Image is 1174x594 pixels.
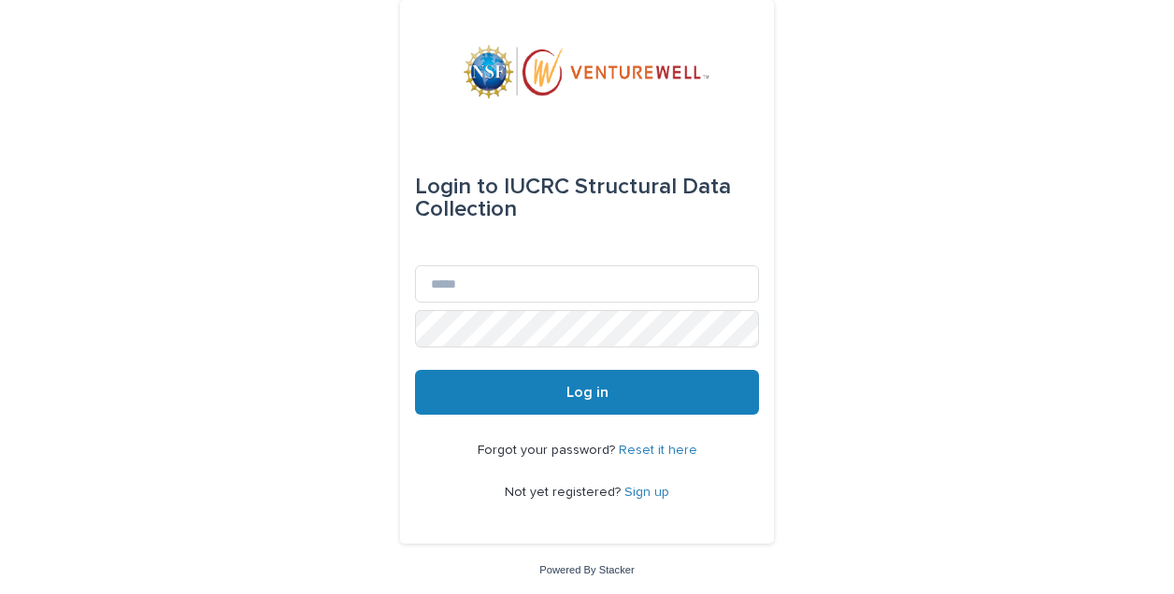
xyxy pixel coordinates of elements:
div: IUCRC Structural Data Collection [415,161,759,235]
img: mWhVGmOKROS2pZaMU8FQ [464,45,710,101]
span: Login to [415,176,498,198]
a: Reset it here [619,444,697,457]
span: Forgot your password? [478,444,619,457]
span: Log in [566,385,608,400]
a: Sign up [624,486,669,499]
a: Powered By Stacker [539,564,634,575]
button: Log in [415,370,759,415]
span: Not yet registered? [505,486,624,499]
